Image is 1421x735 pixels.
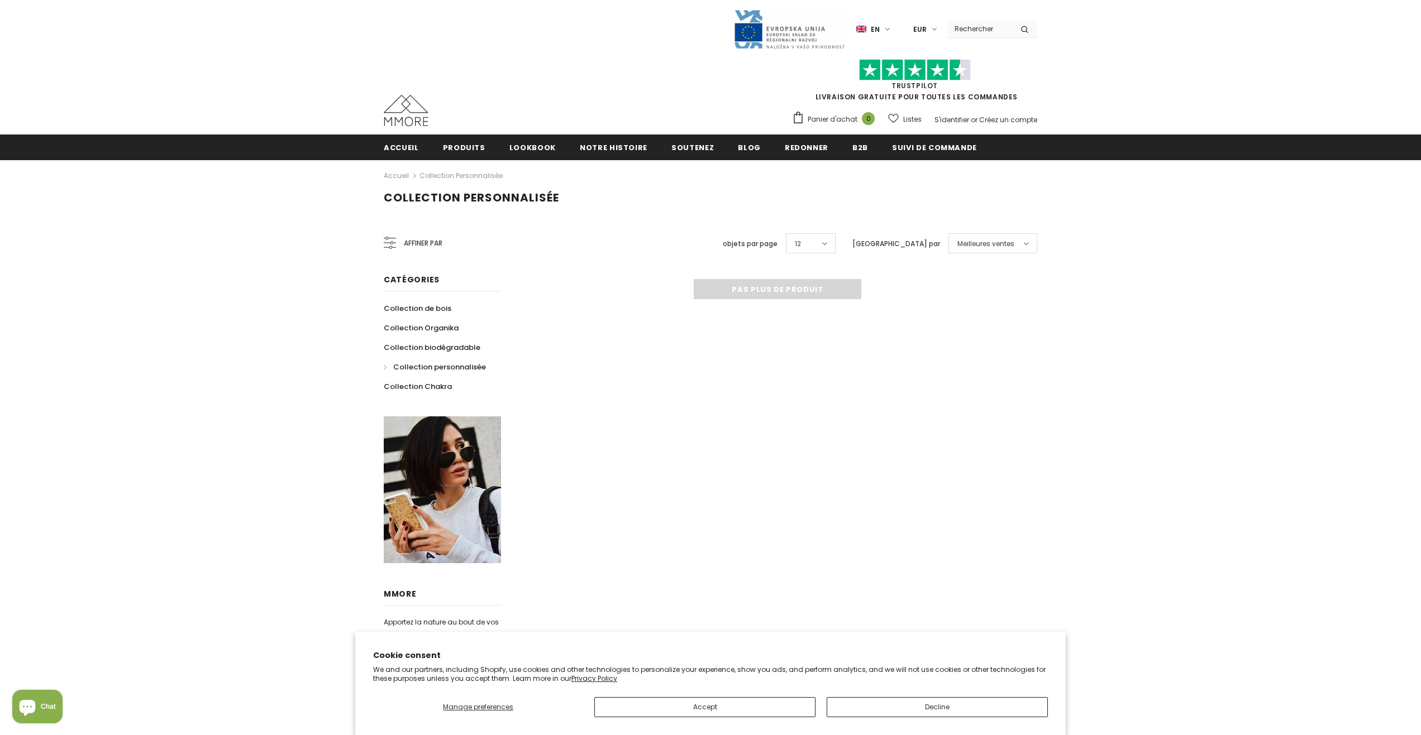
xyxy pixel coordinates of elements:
[738,134,761,160] a: Blog
[957,238,1014,249] span: Meilleures ventes
[738,142,761,153] span: Blog
[934,115,969,124] a: S'identifier
[384,299,451,318] a: Collection de bois
[373,665,1048,683] p: We and our partners, including Shopify, use cookies and other technologies to personalize your ex...
[443,134,485,160] a: Produits
[856,25,866,34] img: i-lang-1.png
[671,134,714,160] a: soutenez
[384,377,452,396] a: Collection Chakra
[792,111,880,128] a: Panier d'achat 0
[785,142,828,153] span: Redonner
[384,318,459,338] a: Collection Organika
[404,237,442,249] span: Affiner par
[948,21,1012,37] input: Search Site
[384,142,419,153] span: Accueil
[827,697,1048,717] button: Decline
[913,24,927,35] span: EUR
[979,115,1037,124] a: Créez un compte
[892,142,977,153] span: Suivi de commande
[384,338,480,357] a: Collection biodégradable
[373,650,1048,661] h2: Cookie consent
[971,115,977,124] span: or
[903,114,922,125] span: Listes
[384,381,452,392] span: Collection Chakra
[580,142,647,153] span: Notre histoire
[733,9,845,50] img: Javni Razpis
[384,357,486,377] a: Collection personnalisée
[443,702,513,712] span: Manage preferences
[795,238,801,249] span: 12
[671,142,714,153] span: soutenez
[419,171,503,180] a: Collection personnalisée
[733,24,845,33] a: Javni Razpis
[571,674,617,683] a: Privacy Policy
[509,142,556,153] span: Lookbook
[393,362,486,372] span: Collection personnalisée
[852,142,868,153] span: B2B
[373,697,583,717] button: Manage preferences
[443,142,485,153] span: Produits
[384,323,459,333] span: Collection Organika
[892,134,977,160] a: Suivi de commande
[509,134,556,160] a: Lookbook
[384,274,440,285] span: Catégories
[792,64,1037,102] span: LIVRAISON GRATUITE POUR TOUTES LES COMMANDES
[888,109,922,129] a: Listes
[859,59,971,81] img: Faites confiance aux étoiles pilotes
[723,238,778,249] label: objets par page
[785,134,828,160] a: Redonner
[9,690,66,726] inbox-online-store-chat: Shopify online store chat
[384,588,417,599] span: MMORE
[891,81,938,90] a: TrustPilot
[871,24,880,35] span: en
[384,134,419,160] a: Accueil
[862,112,875,125] span: 0
[852,238,940,249] label: [GEOGRAPHIC_DATA] par
[852,134,868,160] a: B2B
[594,697,816,717] button: Accept
[384,95,428,126] img: Cas MMORE
[384,169,409,182] a: Accueil
[384,342,480,353] span: Collection biodégradable
[384,190,559,205] span: Collection personnalisée
[580,134,647,160] a: Notre histoire
[384,303,451,314] span: Collection de bois
[808,114,857,125] span: Panier d'achat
